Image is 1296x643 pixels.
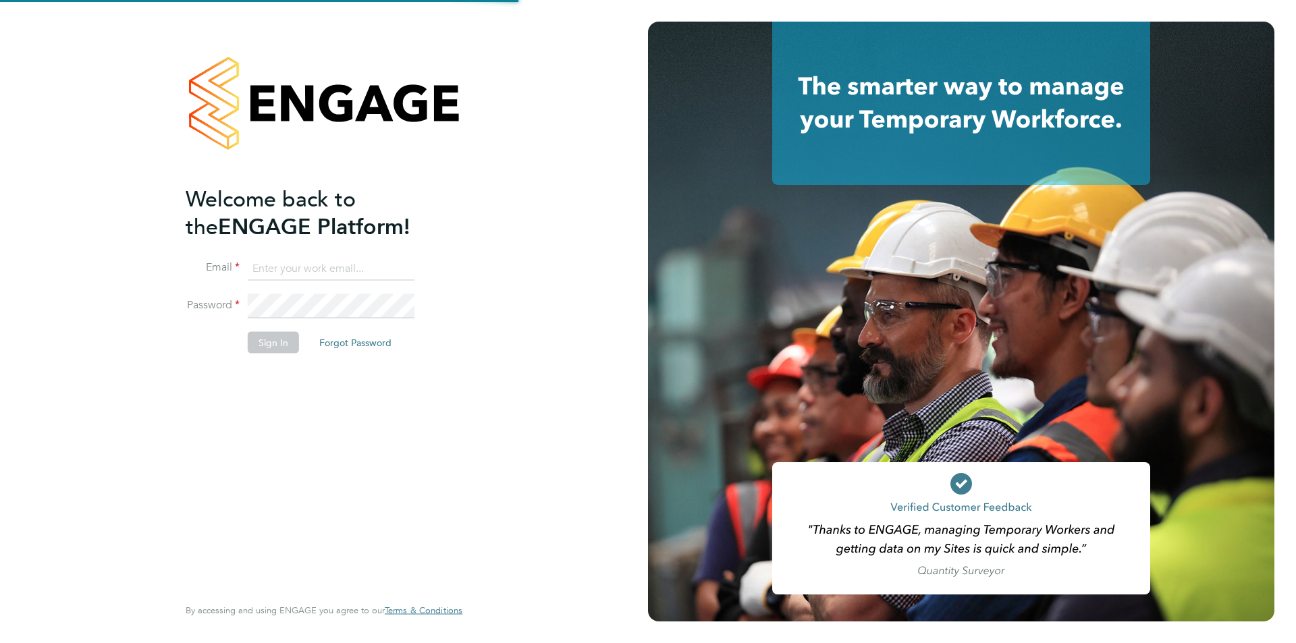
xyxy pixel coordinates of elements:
span: By accessing and using ENGAGE you agree to our [186,605,462,616]
a: Terms & Conditions [385,605,462,616]
label: Email [186,260,240,275]
button: Sign In [248,332,299,354]
label: Password [186,298,240,312]
button: Forgot Password [308,332,402,354]
span: Terms & Conditions [385,605,462,616]
input: Enter your work email... [248,256,414,281]
h2: ENGAGE Platform! [186,185,449,240]
span: Welcome back to the [186,186,356,240]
